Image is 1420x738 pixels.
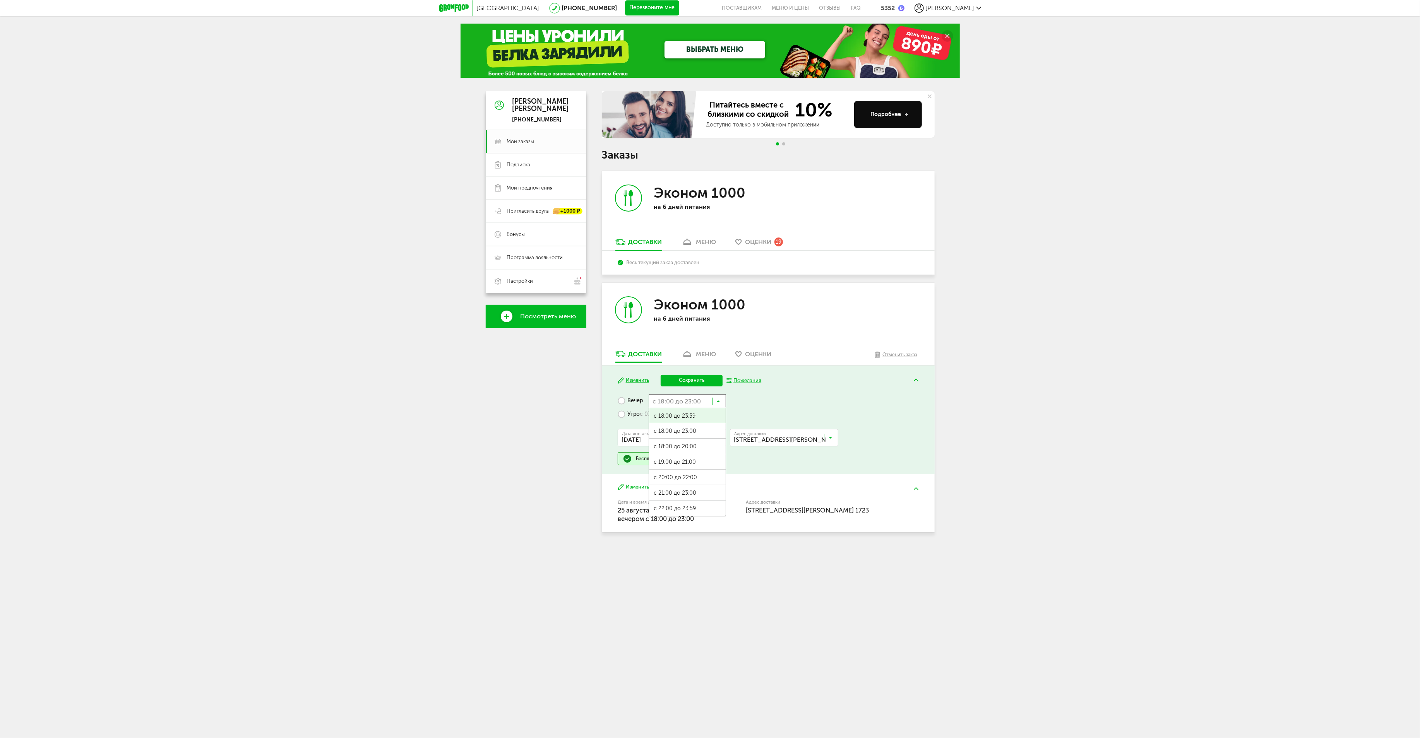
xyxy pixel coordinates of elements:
div: 5352 [881,4,895,12]
a: меню [678,350,720,362]
span: с 19:00 до 21:00 [649,454,726,470]
span: Go to slide 1 [776,142,779,145]
img: arrow-up-green.5eb5f82.svg [914,379,918,381]
span: с 18:00 до 23:00 [649,423,726,439]
span: Бонусы [507,231,525,238]
span: Программа лояльности [507,254,563,261]
button: Пожелания [726,377,762,384]
span: Оценки [745,238,771,246]
label: Утро [618,408,683,421]
span: 10% [791,100,833,120]
div: [PHONE_NUMBER] [512,116,569,123]
span: Питайтесь вместе с близкими со скидкой [706,100,791,120]
a: меню [678,238,720,250]
a: ВЫБРАТЬ МЕНЮ [665,41,765,58]
a: Настройки [486,269,586,293]
span: 25 августа, понедельник, вечером c 18:00 до 23:00 [618,506,695,522]
button: Изменить [618,483,649,491]
a: Подписка [486,153,586,176]
span: Настройки [507,278,533,285]
span: Мои предпочтения [507,184,553,191]
h3: Эконом 1000 [654,184,745,201]
h3: Эконом 1000 [654,296,745,313]
a: [PHONE_NUMBER] [562,4,617,12]
a: Мои предпочтения [486,176,586,200]
span: с 20:00 до 22:00 [649,470,726,486]
button: Сохранить [661,375,723,386]
img: done.51a953a.svg [623,454,632,463]
div: Доступно только в мобильном приложении [706,121,848,129]
a: Оценки [731,350,775,362]
div: [PERSON_NAME] [PERSON_NAME] [512,98,569,113]
p: на 6 дней питания [654,315,754,322]
div: Доставки [629,350,662,358]
span: с 22:00 до 23:59 [649,501,726,517]
a: Оценки 19 [731,238,787,250]
span: Адрес доставки [734,432,766,436]
div: Доставки [629,238,662,246]
span: Пригласить друга [507,208,549,215]
button: Изменить [618,377,649,384]
a: Пригласить друга +1000 ₽ [486,200,586,223]
a: Доставки [612,238,666,250]
label: Адрес доставки [746,500,890,504]
span: с 21:00 до 23:00 [649,485,726,501]
label: Дата и время доставки [618,500,706,504]
button: Подробнее [854,101,922,128]
div: меню [696,238,716,246]
img: arrow-up-green.5eb5f82.svg [914,487,918,490]
div: Отменить заказ [883,351,917,359]
div: меню [696,350,716,358]
button: Отменить заказ [871,350,921,365]
div: Весь текущий заказ доставлен. [618,260,918,265]
p: на 6 дней питания [654,203,754,210]
a: Бонусы [486,223,586,246]
span: с 07:00 до 13:00 [640,411,683,418]
div: Подробнее [871,111,908,118]
div: Бесплатная доставка [636,456,683,462]
a: Доставки [612,350,666,362]
span: Дата доставки [622,432,651,436]
a: Программа лояльности [486,246,586,269]
label: Вечер [618,394,643,408]
span: с 18:00 до 23:59 [649,408,726,424]
span: Подписка [507,161,531,168]
a: Мои заказы [486,130,586,153]
h1: Заказы [602,150,935,160]
div: Пожелания [733,377,761,384]
span: Оценки [745,350,771,358]
span: [GEOGRAPHIC_DATA] [477,4,540,12]
div: 19 [774,237,783,246]
div: +1000 ₽ [553,208,582,215]
span: Посмотреть меню [521,313,576,320]
button: Перезвоните мне [625,0,679,16]
span: [PERSON_NAME] [926,4,975,12]
a: Посмотреть меню [486,305,586,328]
span: с 18:00 до 20:00 [649,439,726,455]
img: family-banner.579af9d.jpg [602,91,699,138]
span: Мои заказы [507,138,534,145]
img: bonus_b.cdccf46.png [898,5,904,11]
span: [STREET_ADDRESS][PERSON_NAME] 1723 [746,506,869,514]
span: Go to slide 2 [782,142,785,145]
